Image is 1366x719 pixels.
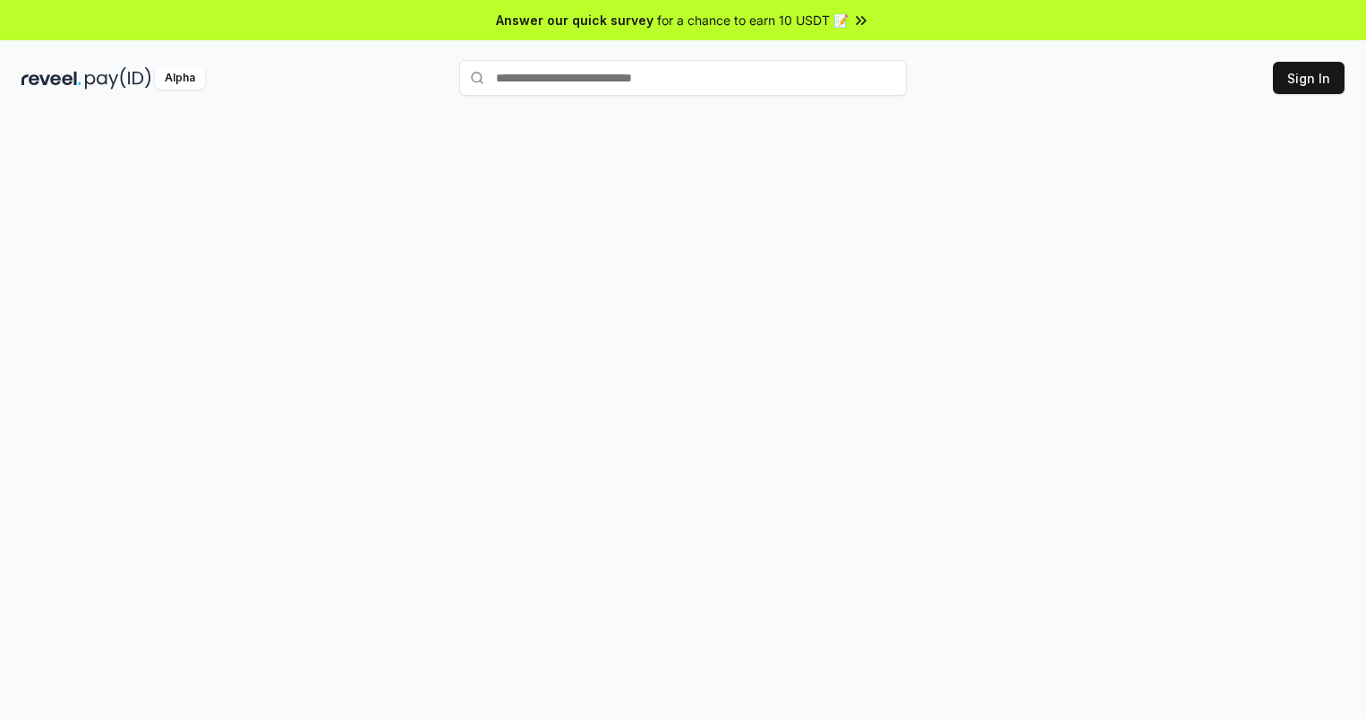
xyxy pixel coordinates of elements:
span: Answer our quick survey [496,11,653,30]
span: for a chance to earn 10 USDT 📝 [657,11,849,30]
img: reveel_dark [21,67,81,90]
div: Alpha [155,67,205,90]
img: pay_id [85,67,151,90]
button: Sign In [1273,62,1345,94]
